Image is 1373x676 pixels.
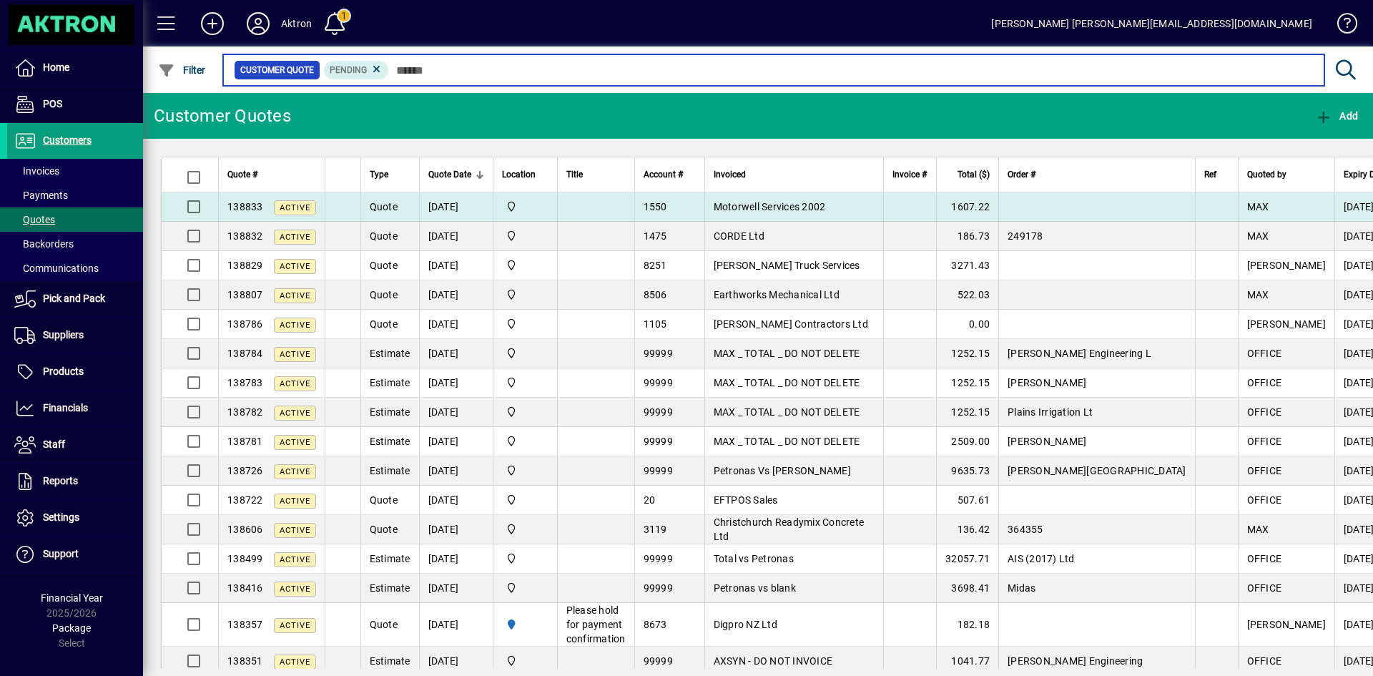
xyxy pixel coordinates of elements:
a: Quotes [7,207,143,232]
span: Estimate [370,553,410,564]
span: Total vs Petronas [714,553,794,564]
span: AXSYN - DO NOT INVOICE [714,655,833,667]
a: Home [7,50,143,86]
a: Products [7,354,143,390]
span: MAX [1247,524,1269,535]
span: OFFICE [1247,436,1282,447]
span: 20 [644,494,656,506]
span: Order # [1008,167,1035,182]
span: Central [502,287,548,303]
a: Suppliers [7,318,143,353]
span: Central [502,433,548,449]
span: 99999 [644,465,673,476]
span: Central [502,199,548,215]
span: Total ($) [958,167,990,182]
span: 99999 [644,348,673,359]
td: [DATE] [419,647,493,676]
span: 99999 [644,436,673,447]
span: 99999 [644,553,673,564]
td: [DATE] [419,427,493,456]
span: 99999 [644,377,673,388]
td: [DATE] [419,398,493,427]
span: 138357 [227,619,263,630]
span: Quote [370,318,398,330]
span: Petronas vs blank [714,582,796,594]
span: Suppliers [43,329,84,341]
span: Active [280,555,310,564]
span: Support [43,548,79,559]
td: 1252.15 [936,339,998,368]
span: Home [43,62,69,73]
span: 138781 [227,436,263,447]
span: [PERSON_NAME] Engineering L [1008,348,1151,359]
div: Title [566,167,626,182]
span: [PERSON_NAME] [1247,260,1326,271]
td: [DATE] [419,251,493,280]
td: 1252.15 [936,368,998,398]
td: 1607.22 [936,192,998,222]
span: [PERSON_NAME] Engineering [1008,655,1143,667]
button: Filter [154,57,210,83]
span: Pending [330,65,367,75]
span: Active [280,657,310,667]
div: Invoiced [714,167,875,182]
span: Location [502,167,536,182]
span: Central [502,551,548,567]
span: Midas [1008,582,1035,594]
div: Quote Date [428,167,484,182]
td: [DATE] [419,544,493,574]
td: [DATE] [419,280,493,310]
span: Payments [14,190,68,201]
span: Estimate [370,436,410,447]
span: Invoice # [892,167,927,182]
a: POS [7,87,143,122]
span: Central [502,492,548,508]
a: Communications [7,256,143,280]
span: MAX _ TOTAL _ DO NOT DELETE [714,406,860,418]
div: Aktron [281,12,312,35]
span: Financial Year [41,592,103,604]
td: 182.18 [936,603,998,647]
span: 138606 [227,524,263,535]
td: [DATE] [419,574,493,603]
span: MAX [1247,289,1269,300]
span: OFFICE [1247,582,1282,594]
span: 99999 [644,406,673,418]
div: Order # [1008,167,1186,182]
td: 136.42 [936,515,998,544]
span: 138722 [227,494,263,506]
div: Customer Quotes [154,104,291,127]
span: Central [502,258,548,273]
span: Active [280,621,310,630]
span: 1550 [644,201,667,212]
td: [DATE] [419,486,493,515]
span: OFFICE [1247,553,1282,564]
span: Central [502,463,548,479]
span: MAX [1247,201,1269,212]
span: Central [502,228,548,244]
span: Active [280,467,310,476]
span: Estimate [370,348,410,359]
span: 1475 [644,230,667,242]
td: [DATE] [419,603,493,647]
span: Estimate [370,406,410,418]
span: 8506 [644,289,667,300]
span: Quote [370,289,398,300]
td: 522.03 [936,280,998,310]
span: Active [280,379,310,388]
span: [PERSON_NAME] [1008,377,1086,388]
span: [PERSON_NAME] [1247,318,1326,330]
a: Knowledge Base [1327,3,1355,49]
span: 1105 [644,318,667,330]
div: Quote # [227,167,316,182]
td: 32057.71 [936,544,998,574]
span: Estimate [370,465,410,476]
span: [PERSON_NAME] Contractors Ltd [714,318,868,330]
span: Ref [1204,167,1216,182]
span: 3119 [644,524,667,535]
span: 138832 [227,230,263,242]
span: OFFICE [1247,406,1282,418]
span: HAMILTON [502,617,548,632]
span: Customers [43,134,92,146]
div: Quoted by [1247,167,1326,182]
